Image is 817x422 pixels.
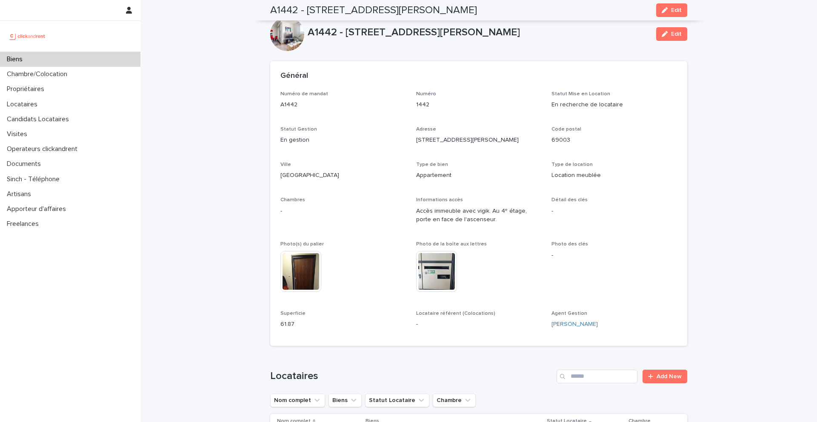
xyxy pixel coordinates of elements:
[656,27,687,41] button: Edit
[551,162,593,167] span: Type de location
[3,205,73,213] p: Apporteur d'affaires
[433,393,476,407] button: Chambre
[416,127,436,132] span: Adresse
[671,31,682,37] span: Edit
[416,311,495,316] span: Locataire référent (Colocations)
[280,136,406,145] p: En gestion
[3,160,48,168] p: Documents
[3,190,38,198] p: Artisans
[329,393,362,407] button: Biens
[3,220,46,228] p: Freelances
[416,242,487,247] span: Photo de la boîte aux lettres
[551,197,588,202] span: Détail des clés
[416,136,542,145] p: [STREET_ADDRESS][PERSON_NAME]
[3,145,84,153] p: Operateurs clickandrent
[416,207,542,225] p: Accès immeuble avec vigik. Au 4ᵉ étage, porte en face de l'ascenseur.
[551,136,677,145] p: 69003
[551,311,587,316] span: Agent Gestion
[280,171,406,180] p: [GEOGRAPHIC_DATA]
[656,3,687,17] button: Edit
[270,370,553,382] h1: Locataires
[365,393,429,407] button: Statut Locataire
[270,4,477,17] h2: A1442 - [STREET_ADDRESS][PERSON_NAME]
[416,197,463,202] span: Informations accès
[280,320,406,329] p: 61.87
[7,28,48,45] img: UCB0brd3T0yccxBKYDjQ
[3,85,51,93] p: Propriétaires
[551,100,677,109] p: En recherche de locataire
[280,71,308,81] h2: Général
[280,197,305,202] span: Chambres
[270,393,325,407] button: Nom complet
[416,162,448,167] span: Type de bien
[280,100,406,109] p: A1442
[280,207,406,216] p: -
[416,91,436,97] span: Numéro
[3,115,76,123] p: Candidats Locataires
[551,91,610,97] span: Statut Mise en Location
[416,100,542,109] p: 1442
[280,127,317,132] span: Statut Gestion
[3,175,66,183] p: Sinch - Téléphone
[551,207,677,216] p: -
[280,242,324,247] span: Photo(s) du palier
[657,374,682,379] span: Add New
[551,251,677,260] p: -
[308,26,649,39] p: A1442 - [STREET_ADDRESS][PERSON_NAME]
[643,370,687,383] a: Add New
[3,55,29,63] p: Biens
[3,70,74,78] p: Chambre/Colocation
[557,370,637,383] input: Search
[551,171,677,180] p: Location meublée
[416,320,542,329] p: -
[671,7,682,13] span: Edit
[280,311,306,316] span: Superficie
[3,100,44,108] p: Locataires
[551,127,581,132] span: Code postal
[280,91,328,97] span: Numéro de mandat
[551,320,598,329] a: [PERSON_NAME]
[3,130,34,138] p: Visites
[416,171,542,180] p: Appartement
[280,162,291,167] span: Ville
[551,242,588,247] span: Photo des clés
